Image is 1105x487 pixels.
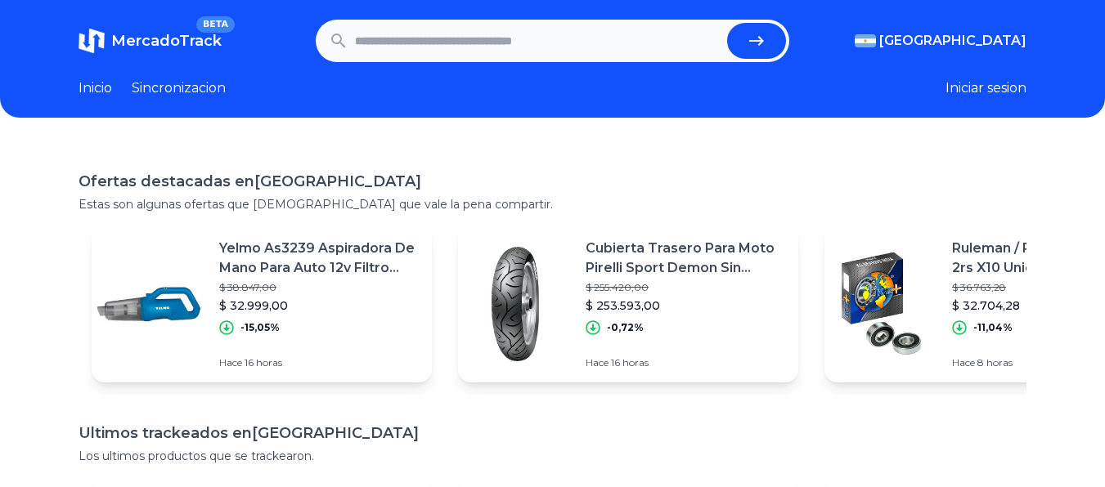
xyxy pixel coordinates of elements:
[824,247,939,361] img: Featured image
[586,356,785,369] p: Hace 16 horas
[607,321,644,334] p: -0,72%
[219,297,419,314] p: $ 32.999,00
[196,16,235,33] span: BETA
[79,196,1026,212] p: Estas son algunas ofertas que [DEMOGRAPHIC_DATA] que vale la pena compartir.
[111,32,222,50] span: MercadoTrack
[79,422,1026,445] h1: Ultimos trackeados en [GEOGRAPHIC_DATA]
[79,28,105,54] img: MercadoTrack
[219,356,419,369] p: Hace 16 horas
[219,281,419,294] p: $ 38.847,00
[973,321,1013,334] p: -11,04%
[92,226,432,382] a: Featured imageYelmo As3239 Aspiradora De Mano Para Auto 12v Filtro Hepa$ 38.847,00$ 32.999,00-15,...
[586,281,785,294] p: $ 255.420,00
[458,226,798,382] a: Featured imageCubierta Trasero Para Moto Pirelli Sport Demon Sin Cámara De 140/70-17 H 66 X 1 Uni...
[240,321,280,334] p: -15,05%
[855,31,1026,51] button: [GEOGRAPHIC_DATA]
[132,78,226,98] a: Sincronizacion
[879,31,1026,51] span: [GEOGRAPHIC_DATA]
[79,170,1026,193] h1: Ofertas destacadas en [GEOGRAPHIC_DATA]
[855,34,876,47] img: Argentina
[92,247,206,361] img: Featured image
[79,28,222,54] a: MercadoTrackBETA
[946,78,1026,98] button: Iniciar sesion
[458,247,573,361] img: Featured image
[79,78,112,98] a: Inicio
[219,239,419,278] p: Yelmo As3239 Aspiradora De Mano Para Auto 12v Filtro Hepa
[586,297,785,314] p: $ 253.593,00
[586,239,785,278] p: Cubierta Trasero Para Moto Pirelli Sport Demon Sin Cámara De 140/70-17 H 66 X 1 Unidad
[79,448,1026,464] p: Los ultimos productos que se trackearon.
